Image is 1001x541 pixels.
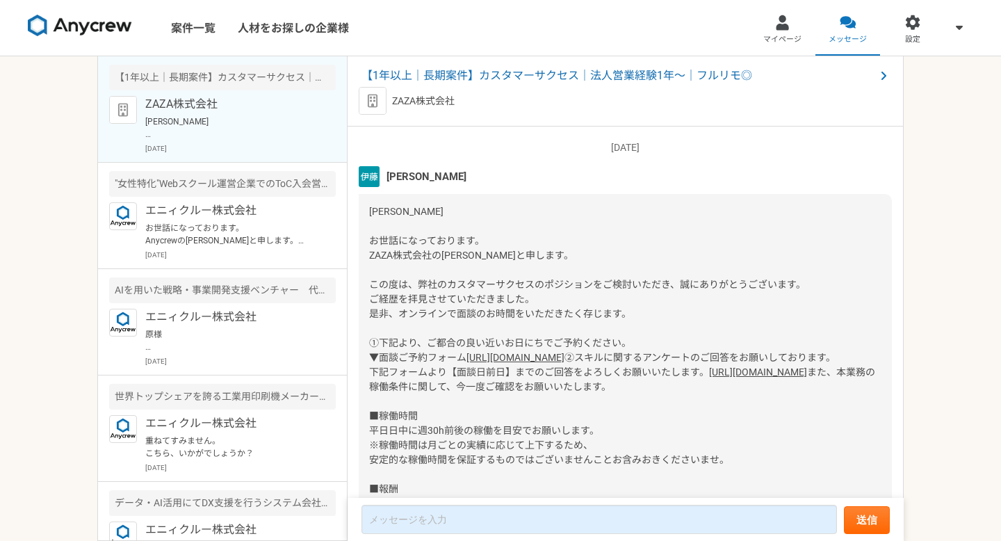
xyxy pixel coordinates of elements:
[145,143,336,154] p: [DATE]
[145,222,317,247] p: お世話になっております。 Anycrewの[PERSON_NAME]と申します。 ご経歴を拝見させていただき、お声がけさせていただきましたが、こちらの案件の応募はいかがでしょうか。 必須スキル面...
[109,384,336,410] div: 世界トップシェアを誇る工業用印刷機メーカー 営業顧問（1,2社のみの紹介も歓迎）
[145,522,317,538] p: エニィクルー株式会社
[145,435,317,460] p: 重ねてすみません。 こちら、いかがでしょうか？
[145,309,317,325] p: エニィクルー株式会社
[359,87,386,115] img: default_org_logo-42cde973f59100197ec2c8e796e4974ac8490bb5b08a0eb061ff975e4574aa76.png
[763,34,801,45] span: マイページ
[359,140,892,155] p: [DATE]
[109,415,137,443] img: logo_text_blue_01.png
[145,202,317,219] p: エニィクルー株式会社
[359,166,380,187] img: unnamed.png
[369,206,806,363] span: [PERSON_NAME] お世話になっております。 ZAZA株式会社の[PERSON_NAME]と申します。 この度は、弊社のカスタマーサクセスのポジションをご検討いただき、誠にありがとうござ...
[109,490,336,516] div: データ・AI活用にてDX支援を行うシステム会社でのインサイドセールスを募集
[109,202,137,230] img: logo_text_blue_01.png
[844,506,890,534] button: 送信
[145,462,336,473] p: [DATE]
[392,94,455,108] p: ZAZA株式会社
[109,171,336,197] div: "女性特化"Webスクール運営企業でのToC入会営業（フルリモート可）
[109,277,336,303] div: AIを用いた戦略・事業開発支援ベンチャー 代表のメンター（業務コンサルタント）
[709,366,807,378] a: [URL][DOMAIN_NAME]
[145,250,336,260] p: [DATE]
[109,65,336,90] div: 【1年以上｜長期案件】カスタマーサクセス｜法人営業経験1年〜｜フルリモ◎
[145,115,317,140] p: [PERSON_NAME] お世話になっております。 ZAZA株式会社の[PERSON_NAME]です。 先ほどは面談のお時間をいただきありがとうございました。 また、マネージャー面談をご調整い...
[466,352,564,363] a: [URL][DOMAIN_NAME]
[28,15,132,37] img: 8DqYSo04kwAAAAASUVORK5CYII=
[109,96,137,124] img: default_org_logo-42cde973f59100197ec2c8e796e4974ac8490bb5b08a0eb061ff975e4574aa76.png
[145,415,317,432] p: エニィクルー株式会社
[145,328,317,353] p: 原様 ご連絡が遅くなってしまい、すみません。 ご興味をお持ちいただき、ありがとうございます。 本件、非常に多数の応募をいただいておりまして、社内で協議をしておりますので、ご提案へと移れそうな場合...
[145,96,317,113] p: ZAZA株式会社
[829,34,867,45] span: メッセージ
[905,34,920,45] span: 設定
[145,356,336,366] p: [DATE]
[369,352,836,378] span: ②スキルに関するアンケートのご回答をお願いしております。 下記フォームより【面談日前日】までのご回答をよろしくお願いいたします。
[361,67,875,84] span: 【1年以上｜長期案件】カスタマーサクセス｜法人営業経験1年〜｜フルリモ◎
[386,169,466,184] span: [PERSON_NAME]
[109,309,137,337] img: logo_text_blue_01.png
